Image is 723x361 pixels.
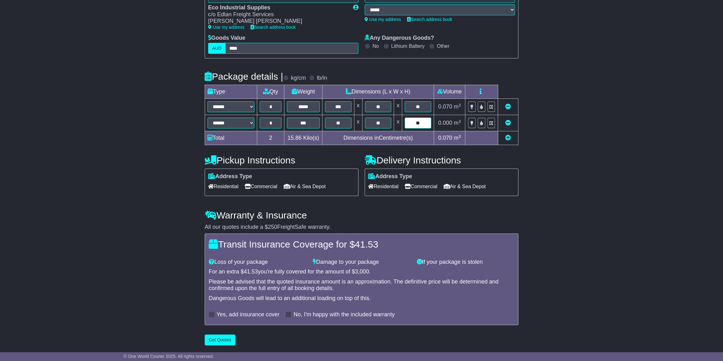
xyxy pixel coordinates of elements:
[205,85,257,99] td: Type
[505,120,511,126] a: Remove this item
[209,295,514,302] div: Dangerous Goods will lead to an additional loading on top of this.
[354,99,362,115] td: x
[413,259,517,266] div: If your package is stolen
[287,135,302,141] span: 15.86
[205,334,235,345] button: Get Quotes
[365,35,434,42] label: Any Dangerous Goods?
[208,182,238,191] span: Residential
[209,239,514,249] h4: Transit Insurance Coverage for $
[205,224,518,231] div: All our quotes include a $ FreightSafe warranty.
[208,4,347,11] div: Eco Industrial Supplies
[405,182,437,191] span: Commercial
[208,43,226,54] label: AUD
[458,103,461,108] sup: 3
[209,268,514,275] div: For an extra $ you're fully covered for the amount of $ .
[444,182,486,191] span: Air & Sea Depot
[208,18,347,25] div: [PERSON_NAME] [PERSON_NAME]
[438,135,452,141] span: 0.070
[391,43,425,49] label: Lithium Battery
[245,182,277,191] span: Commercial
[454,120,461,126] span: m
[368,173,412,180] label: Address Type
[205,131,257,145] td: Total
[394,115,402,131] td: x
[208,11,347,18] div: c/o Edlan Freight Services
[124,354,214,359] span: © One World Courier 2025. All rights reserved.
[208,35,245,42] label: Goods Value
[355,239,378,249] span: 41.53
[365,155,518,165] h4: Delivery Instructions
[438,120,452,126] span: 0.000
[209,278,514,292] div: Please be advised that the quoted insurance amount is an approximation. The definitive price will...
[394,99,402,115] td: x
[322,85,434,99] td: Dimensions (L x W x H)
[251,25,296,30] a: Search address book
[354,115,362,131] td: x
[244,268,258,275] span: 41.53
[205,155,358,165] h4: Pickup Instructions
[257,131,284,145] td: 2
[310,259,414,266] div: Damage to your package
[217,311,279,318] label: Yes, add insurance cover
[291,75,306,82] label: kg/cm
[322,131,434,145] td: Dimensions in Centimetre(s)
[458,119,461,124] sup: 3
[505,135,511,141] a: Add new item
[438,103,452,110] span: 0.070
[208,25,244,30] a: Use my address
[437,43,449,49] label: Other
[205,210,518,220] h4: Warranty & Insurance
[505,103,511,110] a: Remove this item
[317,75,327,82] label: lb/in
[365,17,401,22] a: Use my address
[284,182,326,191] span: Air & Sea Depot
[208,173,252,180] label: Address Type
[257,85,284,99] td: Qty
[284,131,322,145] td: Kilo(s)
[284,85,322,99] td: Weight
[454,103,461,110] span: m
[458,134,461,139] sup: 3
[293,311,395,318] label: No, I'm happy with the included warranty
[454,135,461,141] span: m
[206,259,310,266] div: Loss of your package
[407,17,452,22] a: Search address book
[355,268,369,275] span: 3,000
[268,224,277,230] span: 250
[434,85,465,99] td: Volume
[368,182,398,191] span: Residential
[372,43,379,49] label: No
[205,71,283,82] h4: Package details |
